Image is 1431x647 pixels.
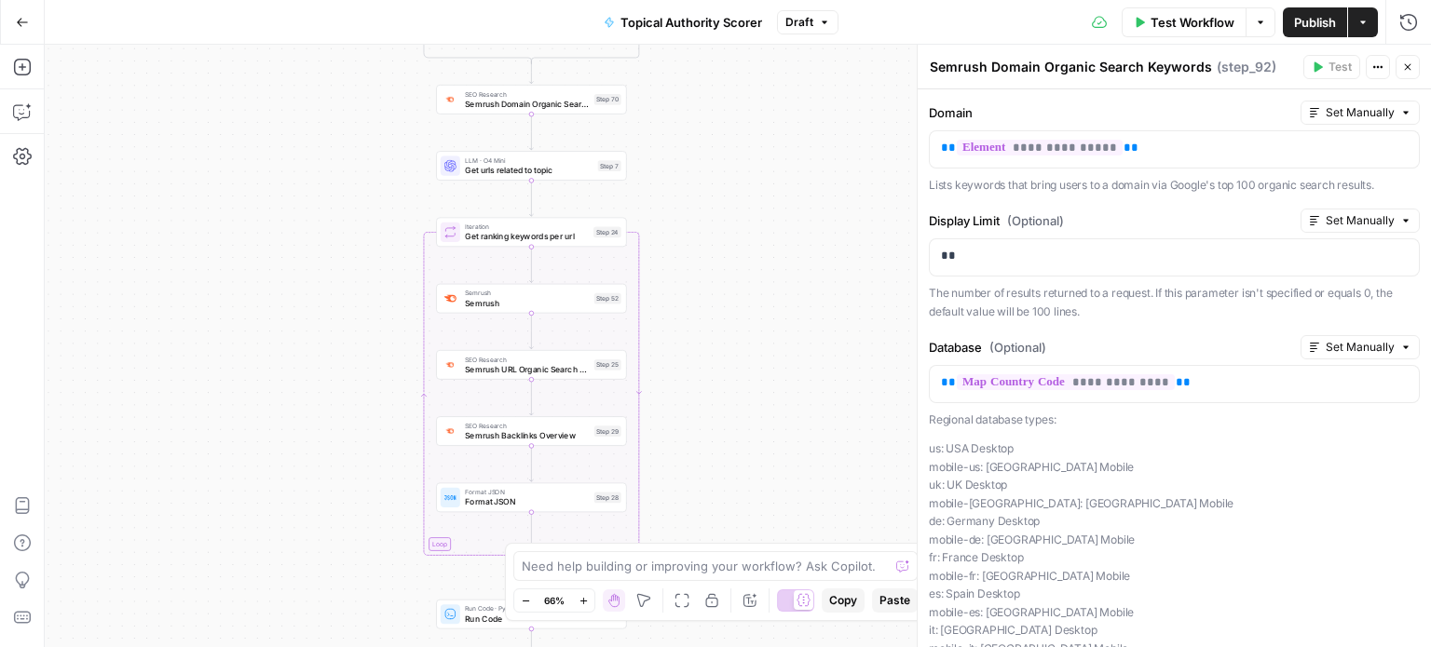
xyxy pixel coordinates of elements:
[436,350,627,380] div: SEO ResearchSemrush URL Organic Search KeywordsStep 25
[436,600,627,629] div: Run Code · PythonRun CodeStep 90
[465,230,589,242] span: Get ranking keywords per url
[529,313,533,349] g: Edge from step_52 to step_25
[465,155,593,166] span: LLM · O4 Mini
[529,61,533,83] g: Edge from step_21-conditional-end to step_70
[594,425,621,437] div: Step 29
[822,588,865,613] button: Copy
[465,89,589,100] span: SEO Research
[930,58,1212,76] textarea: Semrush Domain Organic Search Keywords
[594,293,621,304] div: Step 52
[436,416,627,446] div: SEO ResearchSemrush Backlinks OverviewStep 29
[465,222,589,232] span: Iteration
[436,483,627,513] div: Format JSONFormat JSONStep 28
[436,284,627,314] div: SemrushSemrushStep 52
[1301,209,1420,233] button: Set Manually
[465,297,589,309] span: Semrush
[529,247,533,283] g: Edge from step_24 to step_52
[620,13,762,32] span: Topical Authority Scorer
[1122,7,1246,37] button: Test Workflow
[1303,55,1360,79] button: Test
[465,613,589,625] span: Run Code
[465,355,589,365] span: SEO Research
[1329,59,1352,75] span: Test
[444,94,457,104] img: otu06fjiulrdwrqmbs7xihm55rg9
[465,603,589,613] span: Run Code · Python
[465,495,589,507] span: Format JSON
[1151,13,1234,32] span: Test Workflow
[1326,212,1395,229] span: Set Manually
[1283,7,1347,37] button: Publish
[1301,101,1420,125] button: Set Manually
[929,103,1293,122] label: Domain
[529,379,533,415] g: Edge from step_25 to step_29
[879,592,910,609] span: Paste
[929,284,1420,320] p: The number of results returned to a request. If this parameter isn't specified or equals 0, the d...
[929,176,1420,195] p: Lists keywords that bring users to a domain via Google's top 100 organic search results.
[1294,13,1336,32] span: Publish
[1326,104,1395,121] span: Set Manually
[436,85,627,115] div: SEO ResearchSemrush Domain Organic Search PagesStep 70
[593,226,621,237] div: Step 24
[544,593,565,608] span: 66%
[872,588,918,613] button: Paste
[594,492,621,503] div: Step 28
[1326,339,1395,356] span: Set Manually
[929,411,1420,429] p: Regional database types:
[424,35,531,64] g: Edge from step_22 to step_21-conditional-end
[529,114,533,150] g: Edge from step_70 to step_7
[598,160,621,171] div: Step 7
[1007,211,1064,230] span: (Optional)
[1217,58,1276,76] span: ( step_92 )
[465,98,589,110] span: Semrush Domain Organic Search Pages
[989,338,1046,357] span: (Optional)
[444,425,457,436] img: 3lyvnidk9veb5oecvmize2kaffdg
[777,10,838,34] button: Draft
[465,421,589,431] span: SEO Research
[829,592,857,609] span: Copy
[465,164,593,176] span: Get urls related to topic
[465,288,589,298] span: Semrush
[436,549,627,563] div: Complete
[529,446,533,482] g: Edge from step_29 to step_28
[593,7,773,37] button: Topical Authority Scorer
[444,359,457,370] img: ey5lt04xp3nqzrimtu8q5fsyor3u
[1301,335,1420,359] button: Set Manually
[929,211,1293,230] label: Display Limit
[785,14,813,31] span: Draft
[465,363,589,375] span: Semrush URL Organic Search Keywords
[529,181,533,217] g: Edge from step_7 to step_24
[594,359,621,371] div: Step 25
[594,94,621,105] div: Step 70
[436,151,627,181] div: LLM · O4 MiniGet urls related to topicStep 7
[465,429,589,441] span: Semrush Backlinks Overview
[465,487,589,497] span: Format JSON
[929,338,1293,357] label: Database
[436,218,627,248] div: LoopIterationGet ranking keywords per urlStep 24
